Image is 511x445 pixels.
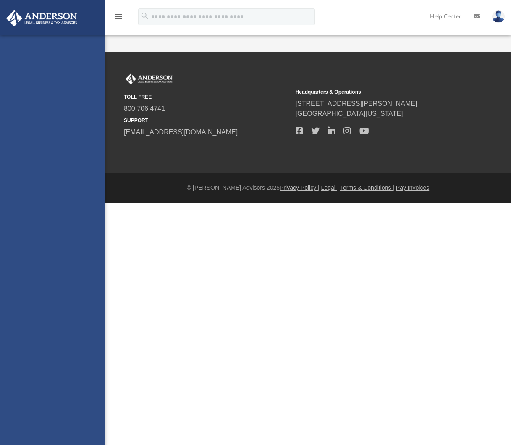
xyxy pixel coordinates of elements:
[280,184,320,191] a: Privacy Policy |
[140,11,149,21] i: search
[492,10,505,23] img: User Pic
[396,184,429,191] a: Pay Invoices
[124,117,290,124] small: SUPPORT
[113,12,123,22] i: menu
[296,110,403,117] a: [GEOGRAPHIC_DATA][US_STATE]
[113,16,123,22] a: menu
[124,93,290,101] small: TOLL FREE
[340,184,394,191] a: Terms & Conditions |
[4,10,80,26] img: Anderson Advisors Platinum Portal
[321,184,339,191] a: Legal |
[105,183,511,192] div: © [PERSON_NAME] Advisors 2025
[124,73,174,84] img: Anderson Advisors Platinum Portal
[296,100,417,107] a: [STREET_ADDRESS][PERSON_NAME]
[124,128,238,136] a: [EMAIL_ADDRESS][DOMAIN_NAME]
[296,88,461,96] small: Headquarters & Operations
[124,105,165,112] a: 800.706.4741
